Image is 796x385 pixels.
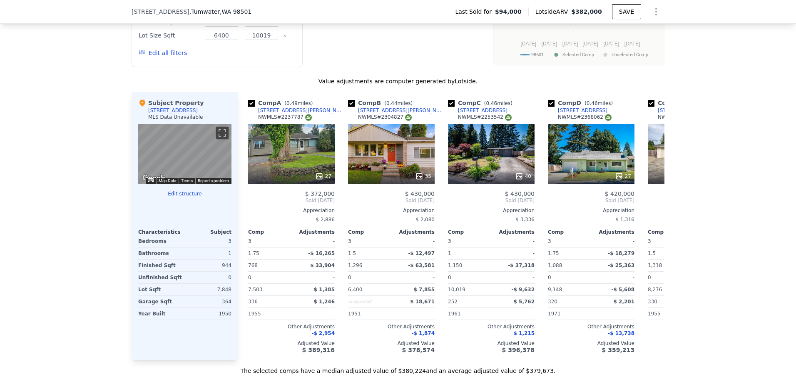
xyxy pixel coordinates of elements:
div: - [293,272,335,283]
div: Bathrooms [138,247,183,259]
span: Sold [DATE] [548,197,634,204]
div: 27 [615,172,631,180]
span: -$ 37,318 [508,262,535,268]
text: Selected Comp [562,52,594,57]
div: Finished Sqft [138,260,183,271]
span: 0 [548,275,551,280]
div: 1.5 [348,247,390,259]
div: - [593,308,634,320]
div: 1 [448,247,490,259]
div: [STREET_ADDRESS][PERSON_NAME] [358,107,445,114]
span: , Tumwater [189,7,251,16]
div: Adjusted Value [248,340,335,347]
div: [STREET_ADDRESS] [148,107,198,114]
div: Appreciation [348,207,435,214]
span: 0 [648,275,651,280]
span: 3 [348,238,351,244]
div: - [293,308,335,320]
div: NWMLS # 2368062 [558,114,612,121]
div: Adjusted Value [348,340,435,347]
div: NWMLS # 2418561 [658,114,711,121]
text: [DATE] [604,41,619,47]
span: 3 [648,238,651,244]
div: - [593,235,634,247]
span: -$ 13,738 [608,330,634,336]
span: 0 [348,275,351,280]
button: Edit structure [138,190,231,197]
img: NWMLS Logo [405,114,412,121]
div: NWMLS # 2304827 [358,114,412,121]
span: 336 [248,299,258,305]
span: $382,000 [571,8,602,15]
div: Lot Sqft [138,284,183,295]
img: Google [140,173,168,184]
div: [STREET_ADDRESS][PERSON_NAME] [258,107,345,114]
button: Edit all filters [139,49,187,57]
div: Appreciation [648,207,734,214]
div: Unfinished Sqft [138,272,183,283]
span: 8,276 [648,287,662,292]
span: -$ 2,954 [312,330,335,336]
div: 1955 [648,308,689,320]
span: $ 378,574 [402,347,435,353]
div: Comp [348,229,391,235]
img: NWMLS Logo [305,114,312,121]
span: $ 430,000 [405,190,435,197]
span: ( miles) [581,100,616,106]
div: 1951 [348,308,390,320]
a: [STREET_ADDRESS][PERSON_NAME] [248,107,345,114]
span: 0.46 [587,100,598,106]
span: -$ 25,363 [608,262,634,268]
div: Comp [248,229,291,235]
button: SAVE [612,4,641,19]
text: [DATE] [520,41,536,47]
a: [STREET_ADDRESS] [448,107,507,114]
span: 1,318 [648,262,662,268]
text: [DATE] [582,41,598,47]
span: ( miles) [281,100,316,106]
text: Unselected Comp [612,52,648,57]
span: $ 372,000 [305,190,335,197]
div: 1.75 [248,247,290,259]
span: $94,000 [495,7,522,16]
button: Show Options [648,3,664,20]
span: 9,148 [548,287,562,292]
div: Adjustments [591,229,634,235]
text: [DATE] [562,41,578,47]
text: [DATE] [542,41,557,47]
span: $ 1,215 [514,330,535,336]
span: 6,400 [348,287,362,292]
span: 7,503 [248,287,262,292]
div: Comp C [448,99,516,107]
div: Other Adjustments [648,323,734,330]
span: ( miles) [481,100,516,106]
span: 1,296 [348,262,362,268]
div: Comp [448,229,491,235]
span: , WA 98501 [220,8,251,15]
span: $ 18,671 [410,299,435,305]
div: Subject [185,229,231,235]
span: -$ 16,265 [308,250,335,256]
a: [STREET_ADDRESS][PERSON_NAME] [348,107,445,114]
span: $ 396,378 [502,347,535,353]
span: Sold [DATE] [248,197,335,204]
text: [DATE] [624,41,640,47]
div: 1950 [187,308,231,320]
a: [STREET_ADDRESS] [648,107,707,114]
a: Open this area in Google Maps (opens a new window) [140,173,168,184]
div: Comp E [648,99,715,107]
span: $ 2,201 [614,299,634,305]
div: 1.75 [548,247,590,259]
div: 27 [315,172,331,180]
span: $ 1,316 [615,217,634,222]
div: - [593,272,634,283]
div: Comp A [248,99,316,107]
div: Adjustments [491,229,535,235]
span: $ 1,246 [314,299,335,305]
div: 7,848 [187,284,231,295]
span: 252 [448,299,458,305]
div: Subject Property [138,99,204,107]
span: Pending [DATE] [648,197,734,204]
button: Clear [283,34,286,37]
div: - [293,235,335,247]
